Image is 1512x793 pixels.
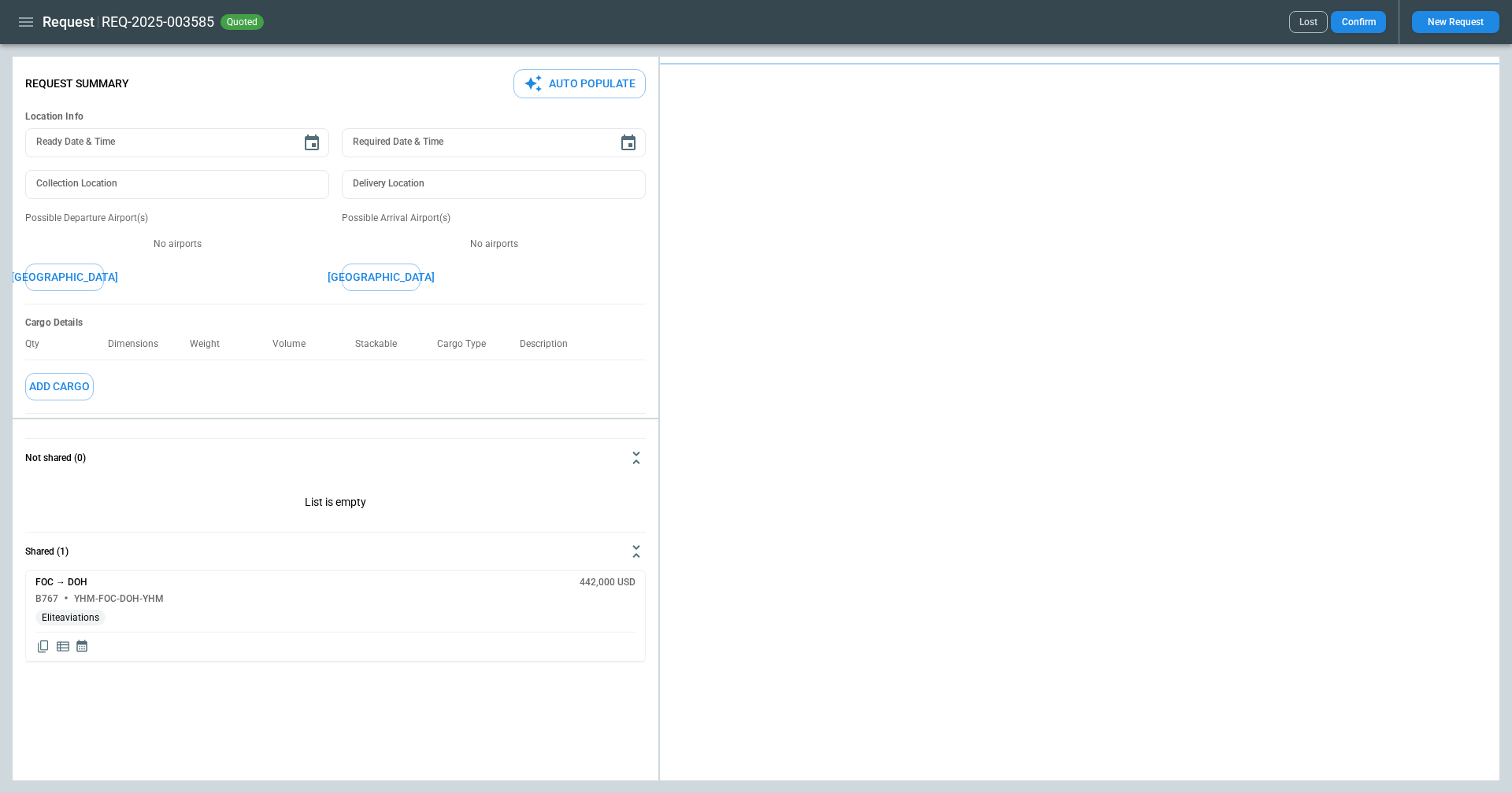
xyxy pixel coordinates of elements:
[437,338,498,350] p: Cargo Type
[342,212,646,225] p: Possible Arrival Airport(s)
[1289,11,1328,33] button: Lost
[108,338,171,350] p: Dimensions
[35,639,51,655] span: Copy quote content
[25,547,69,557] h6: Shared (1)
[25,373,94,400] button: Add Cargo
[35,594,58,604] h6: B767
[25,317,646,329] h6: Cargo Details
[272,338,318,350] p: Volume
[25,338,52,350] p: Qty
[520,338,580,350] p: Description
[25,477,646,532] div: Not shared (0)
[25,453,86,463] h6: Not shared (0)
[342,238,646,251] p: No airports
[25,570,646,662] div: Not shared (0)
[75,639,89,655] span: Display quote schedule
[613,127,644,159] button: Choose date
[35,577,87,588] h6: FOC → DOH
[513,69,646,98] button: Auto Populate
[74,594,164,604] h6: YHM-FOC-DOH-YHM
[43,13,94,31] h1: Request
[355,338,409,350] p: Stackable
[25,238,329,251] p: No airports
[1331,11,1386,33] button: Confirm
[25,77,129,90] p: Request Summary
[25,439,646,477] button: Not shared (0)
[55,639,71,655] span: Display detailed quote content
[296,127,328,159] button: Choose date
[102,13,214,31] h2: REQ-2025-003585
[190,338,232,350] p: Weight
[25,264,104,291] button: [GEOGRAPHIC_DATA]
[342,264,421,291] button: [GEOGRAPHIC_DATA]
[1412,11,1499,33] button: New Request
[25,477,646,532] p: List is empty
[25,533,646,570] button: Shared (1)
[25,212,329,225] p: Possible Departure Airport(s)
[224,17,261,28] span: quoted
[580,577,636,588] h6: 442,000 USD
[25,111,646,123] h6: Location Info
[35,612,106,624] span: Eliteaviations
